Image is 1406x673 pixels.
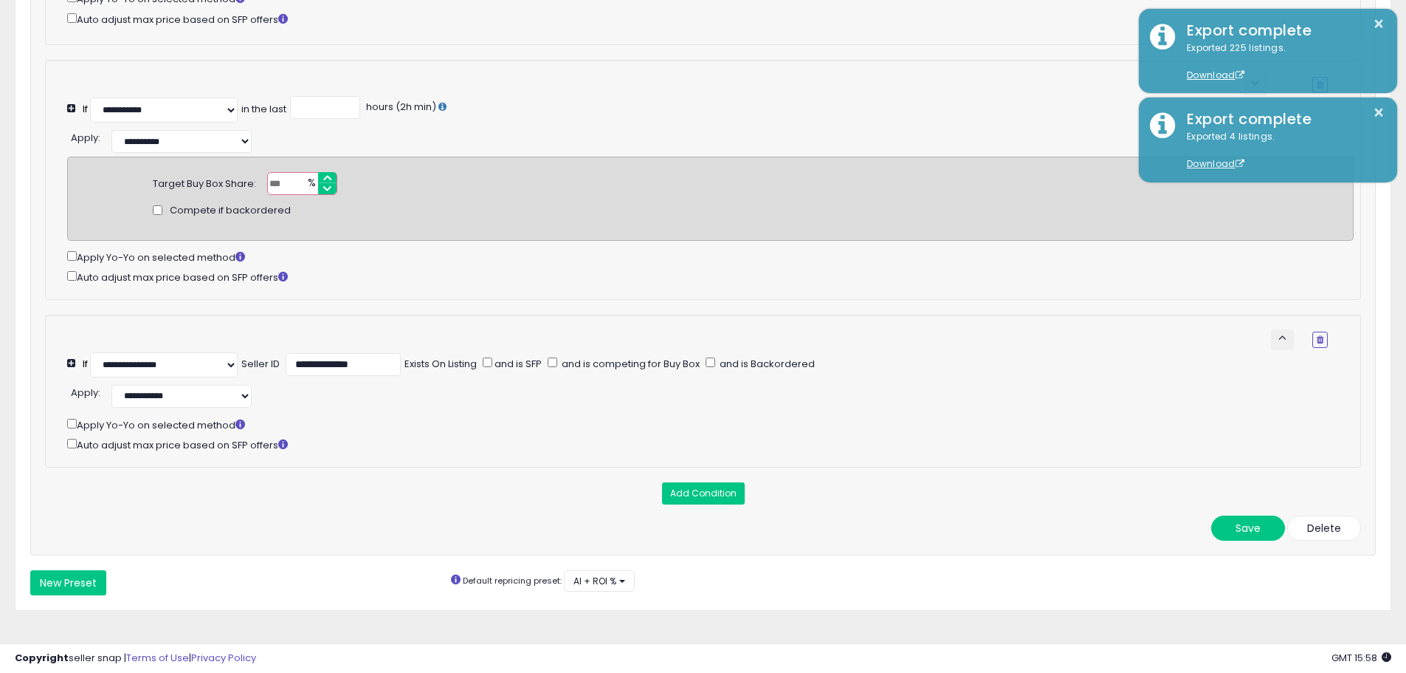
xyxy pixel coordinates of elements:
[573,575,616,587] span: AI + ROI %
[71,131,98,145] span: Apply
[170,204,291,218] span: Compete if backordered
[191,651,256,665] a: Privacy Policy
[1176,20,1386,41] div: Export complete
[1176,41,1386,83] div: Exported 225 listings.
[71,381,100,400] div: :
[299,173,323,195] span: %
[492,357,542,371] span: and is SFP
[1373,103,1385,122] button: ×
[1271,329,1294,350] button: keyboard_arrow_up
[15,652,256,666] div: seller snap | |
[15,651,69,665] strong: Copyright
[67,436,1354,453] div: Auto adjust max price based on SFP offers
[67,416,1354,433] div: Apply Yo-Yo on selected method
[1211,516,1285,541] button: Save
[241,358,280,372] div: Seller ID
[71,386,98,400] span: Apply
[1176,109,1386,130] div: Export complete
[564,570,635,592] button: AI + ROI %
[559,357,700,371] span: and is competing for Buy Box
[67,248,1354,265] div: Apply Yo-Yo on selected method
[153,172,256,191] div: Target Buy Box Share:
[71,126,100,146] div: :
[1287,516,1361,541] button: Delete
[1176,130,1386,171] div: Exported 4 listings.
[67,10,1328,27] div: Auto adjust max price based on SFP offers
[364,100,436,114] span: hours (2h min)
[126,651,189,665] a: Terms of Use
[1373,15,1385,33] button: ×
[662,482,745,505] button: Add Condition
[241,103,286,117] div: in the last
[1187,69,1244,81] a: Download
[1317,335,1323,344] i: Remove Condition
[30,570,106,595] button: New Preset
[1275,331,1289,345] span: keyboard_arrow_up
[67,268,1354,285] div: Auto adjust max price based on SFP offers
[463,575,562,587] small: Default repricing preset:
[1187,157,1244,170] a: Download
[404,358,477,372] div: Exists On Listing
[1331,651,1391,665] span: 2025-09-12 15:58 GMT
[717,357,815,371] span: and is Backordered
